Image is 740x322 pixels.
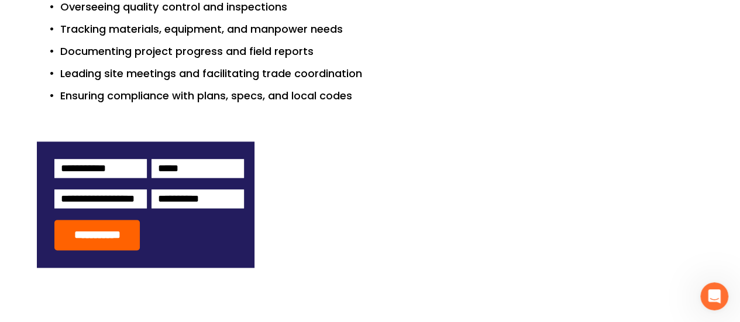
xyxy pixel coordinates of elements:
p: Ensuring compliance with plans, specs, and local codes [60,88,703,105]
p: Leading site meetings and facilitating trade coordination [60,65,703,82]
p: Tracking materials, equipment, and manpower needs [60,21,703,38]
p: Documenting project progress and field reports [60,43,703,60]
iframe: Intercom live chat [700,282,728,310]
